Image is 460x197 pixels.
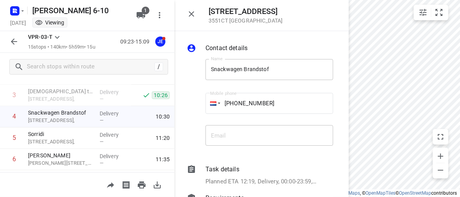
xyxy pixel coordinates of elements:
p: Planned ETA 12:19, Delivery, 00:00-23:59, 10 Min, 1 Unit [205,177,316,186]
span: — [100,117,104,123]
p: Sorridi [28,130,93,138]
p: Task details [205,165,239,174]
input: Search stops within route [27,61,155,73]
span: — [100,139,104,145]
span: — [100,96,104,102]
div: You are currently in view mode. To make any changes, go to edit project. [35,19,65,26]
p: VPR-03-T [28,33,53,41]
span: Download route [149,181,165,188]
p: Delivery [100,131,128,139]
p: Martini van Geffenstraat 29C, [28,159,93,167]
a: OpenMapTiles [365,190,395,196]
span: 1 [142,7,149,14]
p: Amsterdamsestraatweg 314, [28,117,93,124]
p: Contact details [205,44,248,53]
div: 4 [12,113,16,120]
span: 10:26 [152,91,170,99]
p: [DEMOGRAPHIC_DATA] to go [28,87,93,95]
div: 6 [12,155,16,163]
button: 1 [133,7,149,23]
span: Print shipping labels [118,181,134,188]
div: / [155,63,163,71]
button: Fit zoom [431,5,447,20]
div: Task detailsPlanned ETA 12:19, Delivery, 00:00-23:59, 10 Min, 1 Unit [187,165,333,186]
span: — [100,160,104,166]
p: [STREET_ADDRESS], [28,95,93,103]
input: 1 (702) 123-4567 [205,93,333,114]
button: Map settings [415,5,431,20]
span: Print route [134,181,149,188]
div: small contained button group [414,5,448,20]
p: Delivery [100,88,128,96]
svg: Done [142,91,150,99]
span: Share route [103,181,118,188]
p: Snackwagen Brandstof [28,109,93,117]
li: © 2025 , © , © © contributors [291,190,457,196]
p: 3551CT [GEOGRAPHIC_DATA] [209,17,283,24]
div: 3 [12,91,16,99]
span: 11:35 [156,155,170,163]
p: [STREET_ADDRESS], [28,138,93,146]
button: Close [184,6,199,22]
a: OpenStreetMap [399,190,431,196]
label: Mobile phone [210,91,237,96]
p: 15 stops • 140km • 5h59m • 15u [28,44,95,51]
div: Netherlands: + 31 [205,93,220,114]
button: More [152,7,167,23]
p: [PERSON_NAME] [28,152,93,159]
p: Delivery [100,152,128,160]
p: Delivery [100,110,128,117]
p: 09:23-15:09 [120,38,153,46]
div: Contact details [187,44,333,54]
span: 10:30 [156,113,170,120]
div: 5 [12,134,16,141]
span: 11:20 [156,134,170,142]
h5: [STREET_ADDRESS] [209,7,283,16]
